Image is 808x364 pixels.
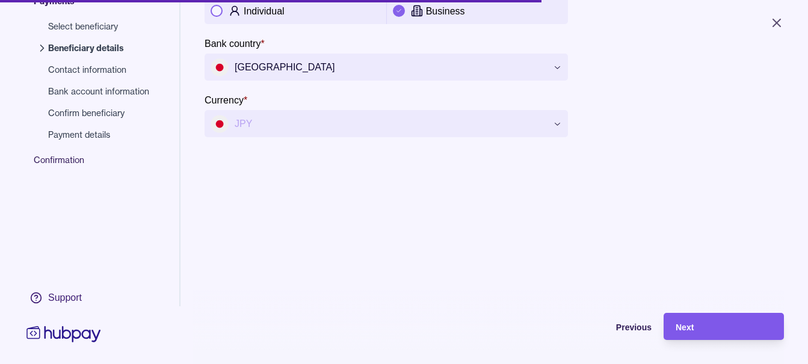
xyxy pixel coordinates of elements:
span: Confirmation [34,154,161,176]
span: Previous [616,322,652,332]
span: Payment details [48,129,149,141]
span: Bank account information [48,85,149,97]
label: Currency [205,93,247,107]
span: Beneficiary details [48,42,149,54]
a: Support [24,285,103,310]
p: Currency [205,95,244,105]
button: Close [755,10,798,36]
p: Business [426,6,465,16]
p: Individual [244,6,285,16]
span: Select beneficiary [48,20,149,32]
span: Contact information [48,64,149,76]
div: Support [48,291,82,304]
p: Bank country [205,39,261,49]
button: Previous [531,313,652,340]
label: Bank country [205,36,265,51]
span: Next [676,322,694,332]
span: Confirm beneficiary [48,107,149,119]
button: Next [664,313,784,340]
